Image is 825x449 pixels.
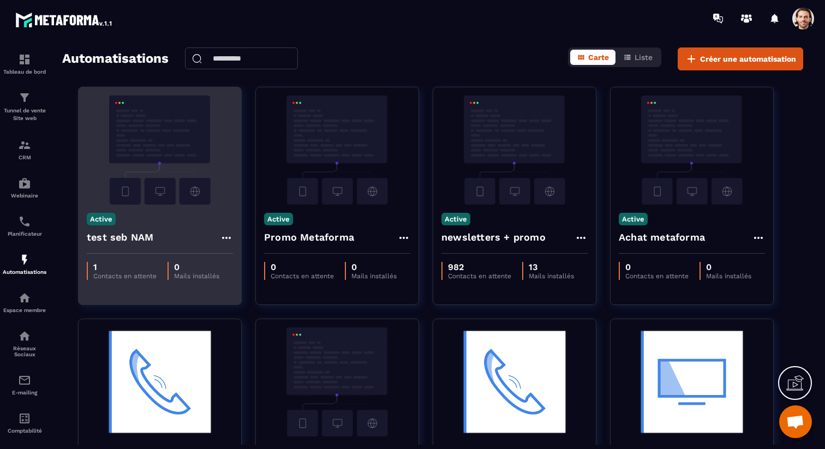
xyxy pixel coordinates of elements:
[529,272,574,280] p: Mails installés
[3,83,46,130] a: formationformationTunnel de vente Site web
[619,213,648,225] p: Active
[18,91,31,104] img: formation
[18,177,31,190] img: automations
[87,213,116,225] p: Active
[18,330,31,343] img: social-network
[635,53,653,62] span: Liste
[570,50,615,65] button: Carte
[3,169,46,207] a: automationsautomationsWebinaire
[3,245,46,283] a: automationsautomationsAutomatisations
[441,95,588,205] img: automation-background
[18,53,31,66] img: formation
[93,262,157,272] p: 1
[529,262,574,272] p: 13
[3,345,46,357] p: Réseaux Sociaux
[18,412,31,425] img: accountant
[3,154,46,160] p: CRM
[706,272,751,280] p: Mails installés
[18,253,31,266] img: automations
[619,230,705,245] h4: Achat metaforma
[448,262,511,272] p: 982
[18,139,31,152] img: formation
[619,327,765,436] img: automation-background
[3,307,46,313] p: Espace membre
[3,193,46,199] p: Webinaire
[87,95,233,205] img: automation-background
[264,327,410,436] img: automation-background
[3,207,46,245] a: schedulerschedulerPlanificateur
[625,262,689,272] p: 0
[700,53,796,64] span: Créer une automatisation
[441,213,470,225] p: Active
[87,327,233,436] img: automation-background
[3,404,46,442] a: accountantaccountantComptabilité
[15,10,113,29] img: logo
[3,283,46,321] a: automationsautomationsEspace membre
[264,213,293,225] p: Active
[174,262,219,272] p: 0
[619,95,765,205] img: automation-background
[779,405,812,438] div: Ouvrir le chat
[3,390,46,396] p: E-mailing
[93,272,157,280] p: Contacts en attente
[264,95,410,205] img: automation-background
[174,272,219,280] p: Mails installés
[3,269,46,275] p: Automatisations
[3,366,46,404] a: emailemailE-mailing
[87,230,153,245] h4: test seb NAM
[441,230,546,245] h4: newsletters + promo
[448,272,511,280] p: Contacts en attente
[351,272,397,280] p: Mails installés
[351,262,397,272] p: 0
[3,107,46,122] p: Tunnel de vente Site web
[18,374,31,387] img: email
[62,47,169,70] h2: Automatisations
[3,321,46,366] a: social-networksocial-networkRéseaux Sociaux
[625,272,689,280] p: Contacts en attente
[441,327,588,436] img: automation-background
[18,215,31,228] img: scheduler
[3,45,46,83] a: formationformationTableau de bord
[271,272,334,280] p: Contacts en attente
[264,230,354,245] h4: Promo Metaforma
[3,69,46,75] p: Tableau de bord
[3,428,46,434] p: Comptabilité
[3,130,46,169] a: formationformationCRM
[617,50,659,65] button: Liste
[3,231,46,237] p: Planificateur
[271,262,334,272] p: 0
[678,47,803,70] button: Créer une automatisation
[18,291,31,304] img: automations
[588,53,609,62] span: Carte
[706,262,751,272] p: 0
